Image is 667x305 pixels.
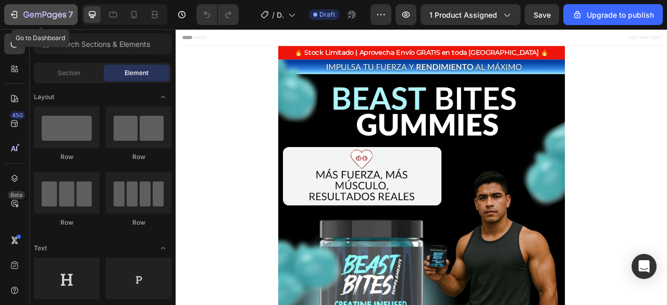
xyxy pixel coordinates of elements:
[34,92,54,102] span: Layout
[176,29,667,305] iframe: Design area
[125,68,149,78] span: Element
[130,21,495,39] h2: 🔥 Stock Limitado | Aprovecha Envío GRATIS en toda [GEOGRAPHIC_DATA] 🔥
[155,240,171,257] span: Toggle open
[155,89,171,105] span: Toggle open
[34,218,100,227] div: Row
[272,9,275,20] span: /
[572,9,654,20] div: Upgrade to publish
[429,9,497,20] span: 1 product assigned
[106,152,171,162] div: Row
[106,218,171,227] div: Row
[196,4,239,25] div: Undo/Redo
[8,191,25,199] div: Beta
[525,4,559,25] button: Save
[34,33,171,54] input: Search Sections & Elements
[34,152,100,162] div: Row
[319,10,335,19] span: Draft
[277,9,284,20] span: Duplicate from Landing Page - [DATE] 16:11:25
[68,8,73,21] p: 7
[4,4,78,25] button: 7
[534,10,551,19] span: Save
[34,243,47,253] span: Text
[632,254,657,279] div: Open Intercom Messenger
[58,68,80,78] span: Section
[10,111,25,119] div: 450
[563,4,663,25] button: Upgrade to publish
[421,4,521,25] button: 1 product assigned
